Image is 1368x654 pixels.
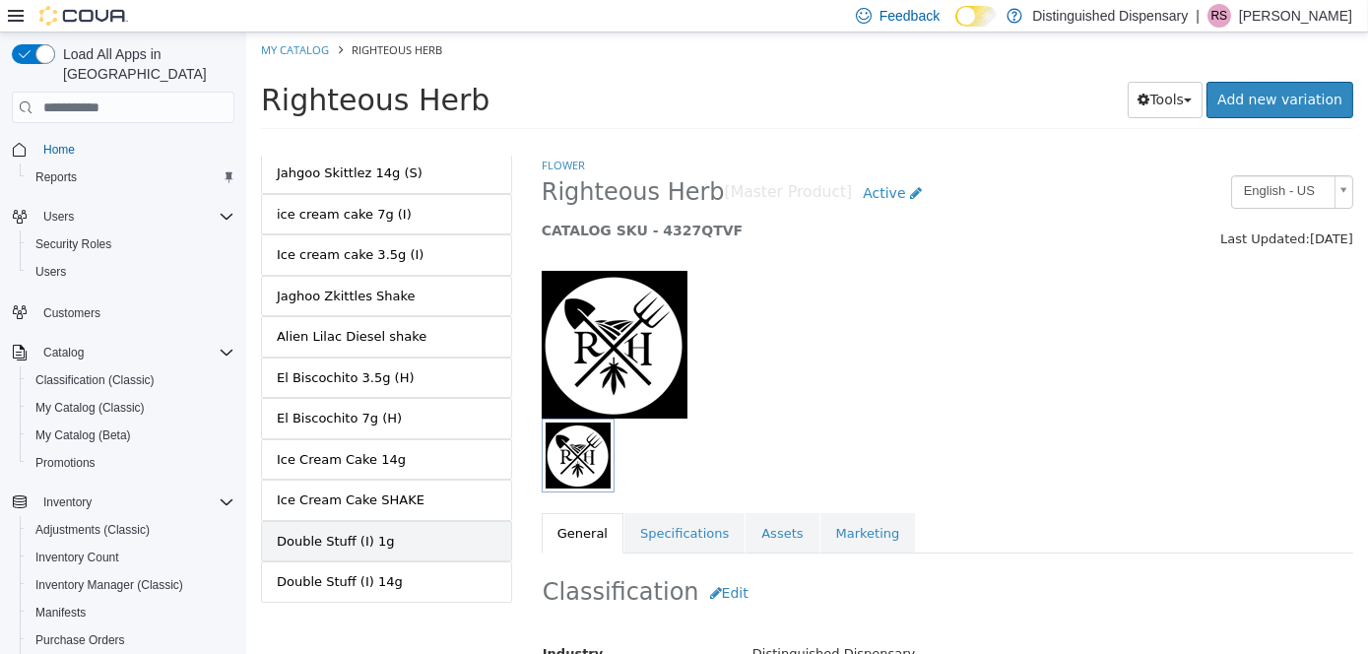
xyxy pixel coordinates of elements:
[28,628,234,652] span: Purchase Orders
[296,543,1106,579] h2: Classification
[20,449,242,477] button: Promotions
[28,451,103,475] a: Promotions
[31,499,149,519] div: Double Stuff (I) 1g
[43,494,92,510] span: Inventory
[35,299,234,324] span: Customers
[31,418,160,437] div: Ice Cream Cake 14g
[955,27,956,28] span: Dark Mode
[28,546,234,569] span: Inventory Count
[31,172,165,192] div: ice cream cake 7g (I)
[28,368,234,392] span: Classification (Classic)
[15,50,243,85] span: Righteous Herb
[491,605,1121,639] div: Distinguished Dispensary
[43,305,100,321] span: Customers
[35,301,108,325] a: Customers
[35,341,234,364] span: Catalog
[1207,4,1231,28] div: Rochelle Smith
[974,199,1064,214] span: Last Updated:
[28,232,234,256] span: Security Roles
[296,614,358,628] span: Industry
[20,599,242,626] button: Manifests
[879,6,940,26] span: Feedback
[28,573,234,597] span: Inventory Manager (Classic)
[453,543,513,579] button: Edit
[20,544,242,571] button: Inventory Count
[1032,4,1188,28] p: Distinguished Dispensary
[39,6,128,26] img: Cova
[28,165,234,189] span: Reports
[28,546,127,569] a: Inventory Count
[28,628,133,652] a: Purchase Orders
[295,189,897,207] h5: CATALOG SKU - 4327QTVF
[31,458,178,478] div: Ice Cream Cake SHAKE
[35,205,234,229] span: Users
[35,577,183,593] span: Inventory Manager (Classic)
[35,522,150,538] span: Adjustments (Classic)
[20,394,242,422] button: My Catalog (Classic)
[617,153,659,168] span: Active
[4,489,242,516] button: Inventory
[378,481,498,522] a: Specifications
[35,205,82,229] button: Users
[20,258,242,286] button: Users
[20,163,242,191] button: Reports
[960,49,1107,86] a: Add new variation
[35,490,234,514] span: Inventory
[20,516,242,544] button: Adjustments (Classic)
[28,518,234,542] span: Adjustments (Classic)
[28,260,74,284] a: Users
[28,260,234,284] span: Users
[28,601,94,624] a: Manifests
[35,264,66,280] span: Users
[1064,199,1107,214] span: [DATE]
[28,424,139,447] a: My Catalog (Beta)
[35,236,111,252] span: Security Roles
[28,396,153,420] a: My Catalog (Classic)
[31,294,180,314] div: Alien Lilac Diesel shake
[574,481,670,522] a: Marketing
[4,339,242,366] button: Catalog
[4,297,242,326] button: Customers
[20,626,242,654] button: Purchase Orders
[955,6,997,27] input: Dark Mode
[35,138,83,162] a: Home
[28,573,191,597] a: Inventory Manager (Classic)
[1239,4,1352,28] p: [PERSON_NAME]
[31,336,168,356] div: El Biscochito 3.5g (H)
[31,254,169,274] div: Jaghoo Zkittles Shake
[31,213,177,232] div: Ice cream cake 3.5g (I)
[985,143,1107,176] a: English - US
[20,366,242,394] button: Classification (Classic)
[499,481,572,522] a: Assets
[28,368,163,392] a: Classification (Classic)
[35,169,77,185] span: Reports
[15,10,83,25] a: My Catalog
[28,451,234,475] span: Promotions
[28,601,234,624] span: Manifests
[1196,4,1200,28] p: |
[28,165,85,189] a: Reports
[105,10,196,25] span: Righteous Herb
[20,422,242,449] button: My Catalog (Beta)
[28,232,119,256] a: Security Roles
[31,131,176,151] div: Jahgoo Skittlez 14g (S)
[295,481,377,522] a: General
[43,209,74,225] span: Users
[20,571,242,599] button: Inventory Manager (Classic)
[43,345,84,360] span: Catalog
[295,238,441,386] img: 150
[31,376,156,396] div: El Biscochito 7g (H)
[4,203,242,230] button: Users
[35,490,99,514] button: Inventory
[28,424,234,447] span: My Catalog (Beta)
[986,144,1080,174] span: English - US
[28,518,158,542] a: Adjustments (Classic)
[31,540,157,559] div: Double Stuff (I) 14g
[43,142,75,158] span: Home
[35,427,131,443] span: My Catalog (Beta)
[295,125,339,140] a: Flower
[35,341,92,364] button: Catalog
[881,49,957,86] button: Tools
[35,372,155,388] span: Classification (Classic)
[479,153,607,168] small: [Master Product]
